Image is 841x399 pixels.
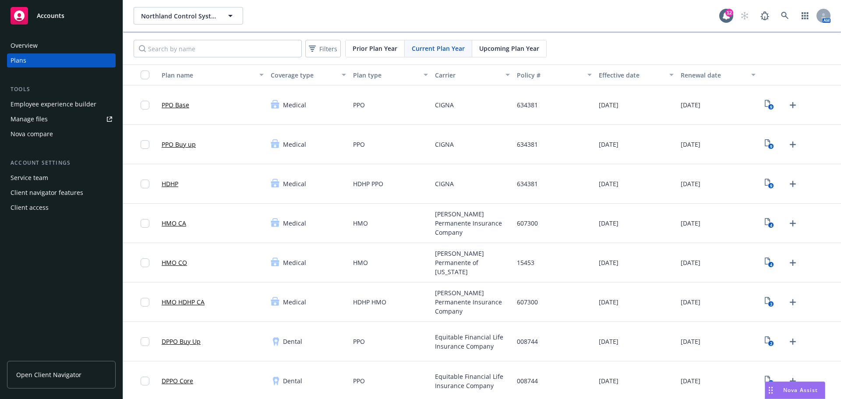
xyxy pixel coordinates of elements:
input: Toggle Row Selected [141,298,149,307]
button: Carrier [431,64,513,85]
span: Prior Plan Year [353,44,397,53]
a: Service team [7,171,116,185]
span: [DATE] [599,297,618,307]
span: Filters [319,44,337,53]
a: Upload Plan Documents [786,256,800,270]
div: Tools [7,85,116,94]
a: HMO CO [162,258,187,267]
span: HMO [353,219,368,228]
span: HMO [353,258,368,267]
span: [DATE] [599,179,618,188]
div: Policy # [517,71,582,80]
div: Plan name [162,71,254,80]
div: Overview [11,39,38,53]
a: Client navigator features [7,186,116,200]
a: Client access [7,201,116,215]
span: PPO [353,337,365,346]
a: Upload Plan Documents [786,374,800,388]
div: Plans [11,53,26,67]
text: 9 [770,144,772,149]
a: Report a Bug [756,7,774,25]
span: Upcoming Plan Year [479,44,539,53]
span: PPO [353,100,365,109]
a: Manage files [7,112,116,126]
span: Open Client Navigator [16,370,81,379]
input: Select all [141,71,149,79]
span: [DATE] [681,337,700,346]
span: 634381 [517,140,538,149]
a: Overview [7,39,116,53]
span: 634381 [517,179,538,188]
a: Upload Plan Documents [786,216,800,230]
a: Upload Plan Documents [786,335,800,349]
a: Employee experience builder [7,97,116,111]
a: View Plan Documents [763,374,777,388]
span: HDHP PPO [353,179,383,188]
span: [DATE] [681,140,700,149]
span: [DATE] [599,258,618,267]
span: Dental [283,337,302,346]
input: Toggle Row Selected [141,337,149,346]
a: Search [776,7,794,25]
a: PPO Buy up [162,140,196,149]
button: Plan type [350,64,431,85]
div: Nova compare [11,127,53,141]
a: View Plan Documents [763,138,777,152]
div: Carrier [435,71,500,80]
a: Switch app [796,7,814,25]
text: 4 [770,222,772,228]
span: Medical [283,100,306,109]
span: [DATE] [681,219,700,228]
div: 12 [725,9,733,17]
input: Toggle Row Selected [141,180,149,188]
a: HDHP [162,179,178,188]
button: Nova Assist [765,381,825,399]
span: [DATE] [599,337,618,346]
span: Current Plan Year [412,44,465,53]
div: Coverage type [271,71,336,80]
span: 15453 [517,258,534,267]
a: View Plan Documents [763,295,777,309]
button: Plan name [158,64,267,85]
div: Renewal date [681,71,746,80]
a: DPPO Buy Up [162,337,201,346]
span: Medical [283,219,306,228]
span: Dental [283,376,302,385]
span: PPO [353,376,365,385]
span: Medical [283,179,306,188]
a: Upload Plan Documents [786,295,800,309]
span: Accounts [37,12,64,19]
button: Renewal date [677,64,759,85]
div: Service team [11,171,48,185]
span: 634381 [517,100,538,109]
a: Upload Plan Documents [786,177,800,191]
div: Plan type [353,71,418,80]
span: [PERSON_NAME] Permanente of [US_STATE] [435,249,510,276]
a: HMO HDHP CA [162,297,205,307]
div: Employee experience builder [11,97,96,111]
text: 9 [770,183,772,189]
span: [DATE] [681,179,700,188]
a: View Plan Documents [763,98,777,112]
span: 008744 [517,337,538,346]
button: Effective date [595,64,677,85]
span: Equitable Financial Life Insurance Company [435,332,510,351]
div: Effective date [599,71,664,80]
button: Filters [305,40,341,57]
span: 008744 [517,376,538,385]
span: Medical [283,297,306,307]
span: [DATE] [681,258,700,267]
div: Client navigator features [11,186,83,200]
button: Policy # [513,64,595,85]
span: Nova Assist [783,386,818,394]
a: View Plan Documents [763,177,777,191]
a: Plans [7,53,116,67]
a: View Plan Documents [763,216,777,230]
input: Toggle Row Selected [141,258,149,267]
div: Account settings [7,159,116,167]
span: CIGNA [435,140,454,149]
button: Coverage type [267,64,349,85]
a: Upload Plan Documents [786,138,800,152]
span: [DATE] [599,376,618,385]
a: View Plan Documents [763,256,777,270]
